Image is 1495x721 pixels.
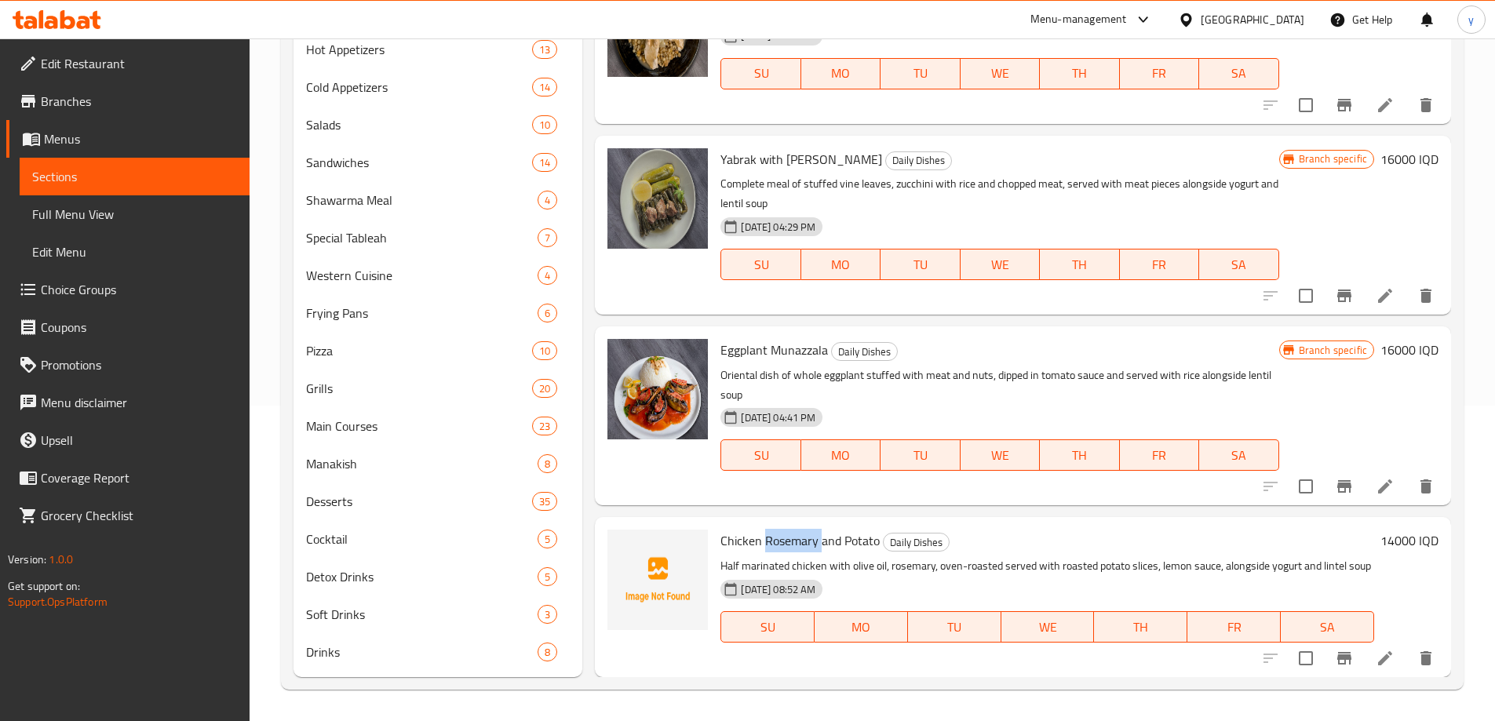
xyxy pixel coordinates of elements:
[808,253,875,276] span: MO
[887,253,954,276] span: TU
[1293,343,1373,358] span: Branch specific
[1046,444,1114,467] span: TH
[538,457,556,472] span: 8
[720,529,880,552] span: Chicken Rosemary and Potato
[6,271,250,308] a: Choice Groups
[607,530,708,630] img: Chicken Rosemary and Potato
[306,454,538,473] span: Manakish
[1380,530,1438,552] h6: 14000 IQD
[1376,286,1395,305] a: Edit menu item
[532,78,557,96] div: items
[41,431,237,450] span: Upsell
[908,611,1001,643] button: TU
[44,129,237,148] span: Menus
[294,520,583,558] div: Cocktail5
[1281,611,1374,643] button: SA
[294,482,583,520] div: Desserts35
[831,342,898,361] div: Daily Dishes
[1407,86,1445,124] button: delete
[294,332,583,370] div: Pizza10
[294,595,583,633] div: Soft Drinks3
[20,233,250,271] a: Edit Menu
[720,174,1278,213] p: Complete meal of stuffed vine leaves, zucchini with rice and chopped meat, served with meat piece...
[1407,468,1445,505] button: delete
[1046,62,1114,85] span: TH
[538,570,556,584] span: 5
[1468,11,1474,28] span: y
[735,410,822,425] span: [DATE] 04:41 PM
[1187,611,1281,643] button: FR
[883,533,950,552] div: Daily Dishes
[884,533,949,552] span: Daily Dishes
[41,318,237,337] span: Coupons
[967,253,1034,276] span: WE
[538,268,556,283] span: 4
[306,40,533,59] div: Hot Appetizers
[32,242,237,261] span: Edit Menu
[538,306,556,321] span: 6
[801,439,881,471] button: MO
[306,266,538,285] div: Western Cuisine
[881,58,961,89] button: TU
[1126,253,1194,276] span: FR
[6,384,250,421] a: Menu disclaimer
[720,338,828,362] span: Eggplant Munazzala
[1199,249,1279,280] button: SA
[41,92,237,111] span: Branches
[20,158,250,195] a: Sections
[8,592,108,612] a: Support.OpsPlatform
[1040,439,1120,471] button: TH
[533,118,556,133] span: 10
[1376,477,1395,496] a: Edit menu item
[6,497,250,534] a: Grocery Checklist
[961,439,1041,471] button: WE
[1120,58,1200,89] button: FR
[808,62,875,85] span: MO
[967,444,1034,467] span: WE
[538,645,556,660] span: 8
[306,115,533,134] div: Salads
[1407,277,1445,315] button: delete
[306,191,538,209] span: Shawarma Meal
[808,444,875,467] span: MO
[1199,439,1279,471] button: SA
[294,558,583,595] div: Detox Drinks5
[1289,279,1322,312] span: Select to update
[821,616,902,639] span: MO
[294,257,583,294] div: Western Cuisine4
[735,582,822,597] span: [DATE] 08:52 AM
[294,68,583,106] div: Cold Appetizers14
[306,78,533,96] div: Cold Appetizers
[306,228,538,247] span: Special Tableah
[538,193,556,208] span: 4
[306,605,538,624] span: Soft Drinks
[306,379,533,398] span: Grills
[720,58,800,89] button: SU
[41,506,237,525] span: Grocery Checklist
[306,304,538,322] div: Frying Pans
[538,530,557,548] div: items
[1325,468,1363,505] button: Branch-specific-item
[1126,62,1194,85] span: FR
[1380,148,1438,170] h6: 16000 IQD
[887,444,954,467] span: TU
[881,249,961,280] button: TU
[294,407,583,445] div: Main Courses23
[41,54,237,73] span: Edit Restaurant
[532,153,557,172] div: items
[306,341,533,360] span: Pizza
[538,607,556,622] span: 3
[294,633,583,671] div: Drinks8
[607,148,708,249] img: Yabrak with Zucchini
[1293,151,1373,166] span: Branch specific
[1205,62,1273,85] span: SA
[1100,616,1181,639] span: TH
[41,393,237,412] span: Menu disclaimer
[533,344,556,359] span: 10
[6,459,250,497] a: Coverage Report
[532,379,557,398] div: items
